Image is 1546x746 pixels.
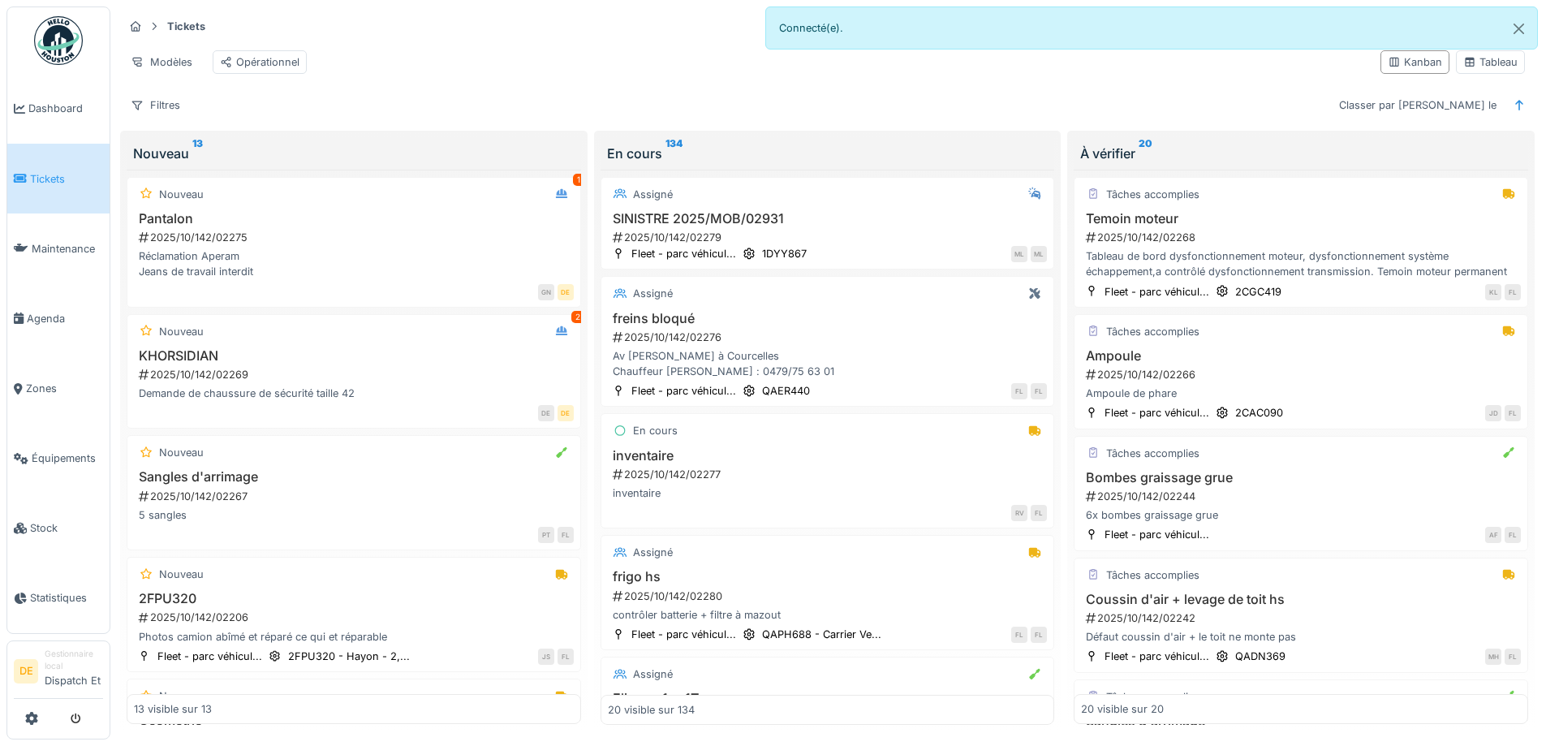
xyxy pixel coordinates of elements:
div: 2025/10/142/02266 [1084,367,1521,382]
div: JD [1485,405,1501,421]
div: Assigné [633,187,673,202]
div: Fleet - parc véhicul... [631,383,736,399]
span: Dashboard [28,101,103,116]
div: QADN369 [1235,649,1285,664]
h3: Ampoule [1081,348,1521,364]
div: contrôler batterie + filtre à mazout [608,607,1048,623]
div: 2025/10/142/02277 [611,467,1048,482]
div: QAER440 [762,383,810,399]
div: Nouveau [159,567,204,582]
a: Statistiques [7,563,110,633]
div: Tâches accomplies [1106,567,1199,583]
div: Ampoule de phare [1081,386,1521,401]
a: Stock [7,494,110,563]
div: Fleet - parc véhicul... [157,649,262,664]
div: Av [PERSON_NAME] à Courcelles Chauffeur [PERSON_NAME] : 0479/75 63 01 [608,348,1048,379]
div: 13 visible sur 13 [134,701,212,717]
div: Modèles [123,50,200,74]
div: FL [1031,627,1047,643]
div: 2025/10/142/02206 [137,610,574,625]
div: AF [1485,527,1501,543]
div: 2025/10/142/02242 [1084,610,1521,626]
div: Nouveau [159,187,204,202]
div: ML [1011,246,1027,262]
div: Tâches accomplies [1106,446,1199,461]
div: DE [538,405,554,421]
div: 2025/10/142/02268 [1084,230,1521,245]
div: 2 [571,311,584,323]
div: KL [1485,284,1501,300]
div: À vérifier [1080,144,1522,163]
li: Dispatch Et [45,648,103,695]
div: Classer par [PERSON_NAME] le [1332,93,1504,117]
h3: inventaire [608,448,1048,464]
div: FL [558,649,574,665]
div: Nouveau [159,688,204,704]
div: Tâches accomplies [1106,324,1199,339]
div: FL [1505,527,1521,543]
h3: Coussin d'air + levage de toit hs [1081,592,1521,607]
a: Maintenance [7,213,110,283]
a: Dashboard [7,74,110,144]
div: 20 visible sur 134 [608,701,695,717]
div: Réclamation Aperam Jeans de travail interdit [134,248,574,279]
div: FL [558,527,574,543]
h3: SINISTRE 2025/MOB/02931 [608,211,1048,226]
div: RV [1011,505,1027,521]
div: 2025/10/142/02267 [137,489,574,504]
div: Assigné [633,666,673,682]
div: Filtres [123,93,187,117]
a: DE Gestionnaire localDispatch Et [14,648,103,699]
div: Fleet - parc véhicul... [631,246,736,261]
sup: 20 [1139,144,1152,163]
div: 1 [573,174,584,186]
h3: Sangles d'arrimage [134,469,574,485]
div: 2025/10/142/02269 [137,367,574,382]
button: Close [1501,7,1537,50]
div: DE [558,405,574,421]
span: Maintenance [32,241,103,257]
div: Assigné [633,545,673,560]
div: FL [1031,383,1047,399]
div: Connecté(e). [765,6,1539,50]
div: 2025/10/142/02275 [137,230,574,245]
div: 2CGC419 [1235,284,1281,300]
div: Fleet - parc véhicul... [1105,284,1209,300]
div: QAPH688 - Carrier Ve... [762,627,881,642]
h3: freins bloqué [608,311,1048,326]
div: Photos camion abîmé et réparé ce qui et réparable [134,629,574,645]
div: 2FPU320 - Hayon - 2,... [288,649,410,664]
h3: Elingue 1m-1T [608,691,1048,706]
div: Opérationnel [220,54,299,70]
div: JS [538,649,554,665]
h3: 2FPU320 [134,591,574,606]
strong: Tickets [161,19,212,34]
div: 2CAC090 [1235,405,1283,420]
div: FL [1505,405,1521,421]
div: Gestionnaire local [45,648,103,673]
div: ML [1031,246,1047,262]
h3: Bombes graissage grue [1081,470,1521,485]
div: inventaire [608,485,1048,501]
img: Badge_color-CXgf-gQk.svg [34,16,83,65]
div: Nouveau [159,445,204,460]
div: 2025/10/142/02279 [611,230,1048,245]
span: Statistiques [30,590,103,606]
div: Demande de chaussure de sécurité taille 42 [134,386,574,401]
div: FL [1505,284,1521,300]
div: 2025/10/142/02244 [1084,489,1521,504]
div: Kanban [1388,54,1442,70]
div: MH [1485,649,1501,665]
h3: KHORSIDIAN [134,348,574,364]
li: DE [14,659,38,683]
div: 2025/10/142/02280 [611,589,1048,604]
a: Zones [7,354,110,424]
span: Stock [30,520,103,536]
div: Nouveau [159,324,204,339]
div: FL [1505,649,1521,665]
div: FL [1011,383,1027,399]
div: 1DYY867 [762,246,807,261]
div: DE [558,284,574,300]
h3: frigo hs [608,569,1048,584]
h3: Pantalon [134,211,574,226]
